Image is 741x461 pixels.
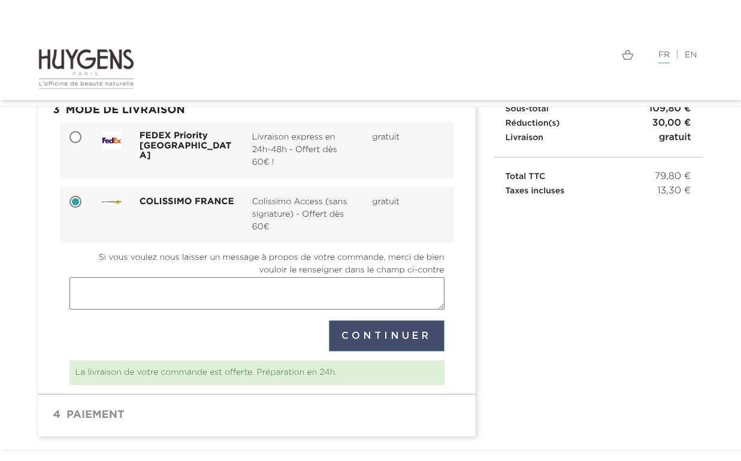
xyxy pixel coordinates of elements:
[140,131,234,161] span: FEDEX Priority [GEOGRAPHIC_DATA]
[380,48,703,62] div: |
[252,196,354,233] span: Colissimo Access (sans signature) - Offert dès 60€
[659,131,691,145] span: gratuit
[506,198,691,217] iframe: PayPal Message 5
[102,131,122,150] img: FEDEX Priority France
[506,187,565,195] span: Taxes incluses
[649,102,691,116] span: 109,80 €
[69,251,444,277] label: Si vous voulez nous laisser un message à propos de votre commande, merci de bien vouloir le rense...
[506,105,549,113] span: Sous-total
[329,320,444,351] button: Continuer
[47,404,467,427] h1: Paiement
[47,99,66,123] span: 3
[506,172,546,181] span: Total TTC
[140,197,234,207] span: COLISSIMO FRANCE
[47,404,66,427] span: 4
[372,133,400,141] span: gratuit
[102,200,122,204] img: COLISSIMO FRANCE
[47,99,467,123] h1: Mode de livraison
[38,48,135,90] img: Huygens logo
[655,169,691,184] span: 79,80 €
[252,131,354,169] span: Livraison express en 24h-48h - Offert dès 60€ !
[372,198,400,206] span: gratuit
[652,116,691,131] span: 30,00 €
[506,134,544,142] span: Livraison
[506,119,560,128] span: Réduction(s)
[657,184,691,198] span: 13,30 €
[75,368,337,377] span: La livraison de votre commande est offerte. Préparation en 24h.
